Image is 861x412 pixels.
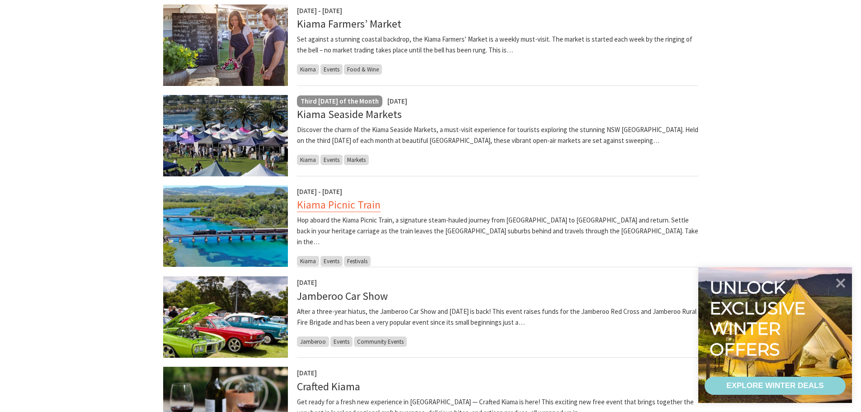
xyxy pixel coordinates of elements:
p: Discover the charm of the Kiama Seaside Markets, a must-visit experience for tourists exploring t... [297,124,698,146]
a: Jamberoo Car Show [297,289,388,303]
span: Festivals [344,256,371,266]
span: Events [320,256,343,266]
span: [DATE] [387,97,407,105]
a: Kiama Seaside Markets [297,107,402,121]
img: Kiama-Farmers-Market-Credit-DNSW [163,5,288,86]
div: EXPLORE WINTER DEALS [726,377,823,395]
span: [DATE] - [DATE] [297,6,342,15]
span: [DATE] - [DATE] [297,187,342,196]
span: Kiama [297,155,319,165]
span: Events [320,155,343,165]
span: Kiama [297,256,319,266]
p: After a three-year hiatus, the Jamberoo Car Show and [DATE] is back! This event raises funds for ... [297,306,698,328]
span: Food & Wine [344,64,382,75]
a: Kiama Farmers’ Market [297,17,401,31]
span: Kiama [297,64,319,75]
span: Jamberoo [297,336,329,347]
p: Set against a stunning coastal backdrop, the Kiama Farmers’ Market is a weekly must-visit. The ma... [297,34,698,56]
img: Kiama Picnic Train [163,185,288,267]
img: Kiama Seaside Market [163,95,288,176]
a: Crafted Kiama [297,379,360,393]
p: Hop aboard the Kiama Picnic Train, a signature steam-hauled journey from [GEOGRAPHIC_DATA] to [GE... [297,215,698,247]
img: Jamberoo Car Show [163,276,288,358]
p: Third [DATE] of the Month [301,96,379,107]
span: Events [320,64,343,75]
span: Markets [344,155,369,165]
div: Unlock exclusive winter offers [710,277,809,360]
span: [DATE] [297,369,317,377]
span: Events [330,336,353,347]
span: [DATE] [297,278,317,287]
span: Community Events [354,336,407,347]
a: Kiama Picnic Train [297,198,381,212]
a: EXPLORE WINTER DEALS [705,377,846,395]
